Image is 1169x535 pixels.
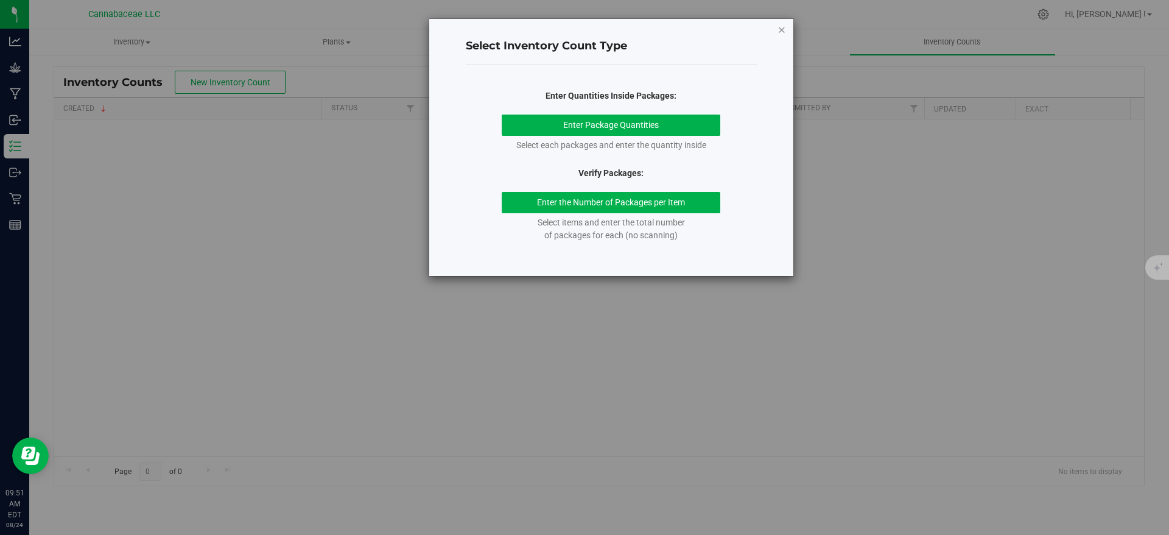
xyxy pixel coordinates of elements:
span: Verify Packages: [578,168,644,178]
button: Enter the Number of Packages per Item [502,192,720,213]
span: Select each packages and enter the quantity inside [516,140,706,150]
button: Enter Package Quantities [502,115,720,136]
iframe: Resource center [12,438,49,474]
span: Enter Quantities Inside Packages: [546,91,676,101]
h4: Select Inventory Count Type [466,38,757,54]
span: Select items and enter the total number of packages for each (no scanning) [538,218,685,240]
